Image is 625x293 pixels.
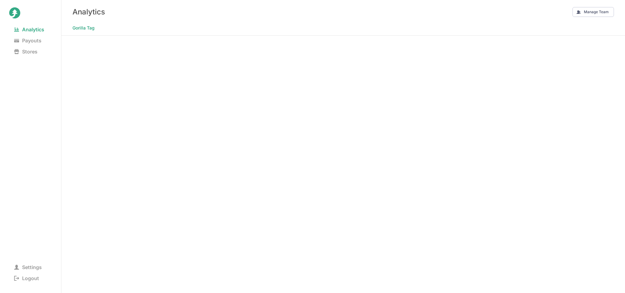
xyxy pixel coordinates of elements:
span: Payouts [9,36,46,45]
h3: Analytics [72,7,105,16]
span: Logout [9,274,44,283]
span: Analytics [9,25,49,34]
button: Manage Team [572,7,614,17]
span: Stores [9,47,42,56]
span: Gorilla Tag [72,24,95,32]
span: Settings [9,263,47,272]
